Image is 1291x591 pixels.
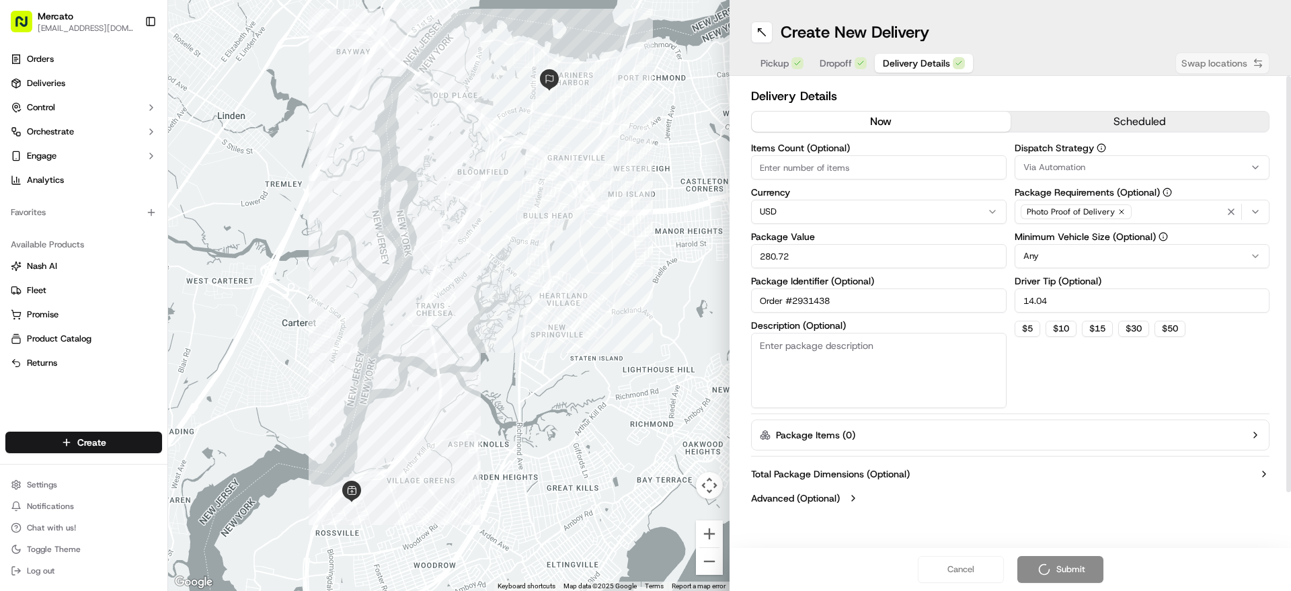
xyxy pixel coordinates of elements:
label: Advanced (Optional) [751,491,840,505]
a: Powered byPylon [95,371,163,382]
button: scheduled [1011,112,1269,132]
button: Chat with us! [5,518,162,537]
button: Log out [5,561,162,580]
label: Minimum Vehicle Size (Optional) [1015,232,1270,241]
span: Analytics [27,174,64,186]
input: Enter package value [751,244,1007,268]
label: Package Items ( 0 ) [776,428,855,442]
label: Package Value [751,232,1007,241]
a: Report a map error [672,582,726,590]
a: 💻API Documentation [108,333,221,358]
button: Advanced (Optional) [751,491,1269,505]
button: Promise [5,304,162,325]
button: now [752,112,1011,132]
div: Past conversations [13,213,90,224]
input: Enter number of items [751,155,1007,180]
span: Toggle Theme [27,544,81,555]
span: [DATE] [52,283,79,294]
button: Dispatch Strategy [1097,143,1106,153]
span: Via Automation [1023,161,1085,173]
span: Map data ©2025 Google [563,582,637,590]
button: Notifications [5,497,162,516]
button: Photo Proof of Delivery [1015,200,1270,224]
button: $15 [1082,321,1113,337]
img: Wisdom Oko [13,234,35,260]
img: 8571987876998_91fb9ceb93ad5c398215_72.jpg [28,167,52,191]
button: Orchestrate [5,121,162,143]
img: Google [171,574,216,591]
span: Chat with us! [27,522,76,533]
label: Total Package Dimensions (Optional) [751,467,910,481]
button: Mercato [38,9,73,23]
span: Log out [27,565,54,576]
img: 1736555255976-a54dd68f-1ca7-489b-9aae-adbdc363a1c4 [13,167,38,191]
label: Currency [751,188,1007,197]
h1: Create New Delivery [781,22,929,43]
button: Keyboard shortcuts [498,582,555,591]
div: Favorites [5,202,162,223]
label: Driver Tip (Optional) [1015,276,1270,286]
span: Returns [27,357,57,369]
a: Orders [5,48,162,70]
button: Start new chat [229,171,245,187]
button: Engage [5,145,162,167]
span: Product Catalog [27,333,91,345]
div: 📗 [13,340,24,351]
span: Delivery Details [883,56,950,70]
span: Settings [27,479,57,490]
span: [DATE] [153,247,181,258]
span: Engage [27,150,56,162]
span: Knowledge Base [27,339,103,352]
a: Product Catalog [11,333,157,345]
img: 1736555255976-a54dd68f-1ca7-489b-9aae-adbdc363a1c4 [27,247,38,258]
span: Pickup [760,56,789,70]
span: API Documentation [127,339,216,352]
div: We're available if you need us! [61,180,185,191]
span: Dropoff [820,56,852,70]
button: Returns [5,352,162,374]
button: See all [208,210,245,227]
a: Returns [11,357,157,369]
span: Nash AI [27,260,57,272]
button: Package Items (0) [751,420,1269,450]
button: Package Requirements (Optional) [1163,188,1172,197]
span: Orchestrate [27,126,74,138]
h2: Delivery Details [751,87,1269,106]
a: Fleet [11,284,157,297]
label: Description (Optional) [751,321,1007,330]
span: Wisdom [PERSON_NAME] [42,247,143,258]
button: Zoom in [696,520,723,547]
button: Map camera controls [696,472,723,499]
button: Create [5,432,162,453]
span: Pylon [134,372,163,382]
button: [EMAIL_ADDRESS][DOMAIN_NAME] [38,23,134,34]
span: Create [77,436,106,449]
a: Open this area in Google Maps (opens a new window) [171,574,216,591]
label: Items Count (Optional) [751,143,1007,153]
span: Photo Proof of Delivery [1027,206,1115,217]
button: Mercato[EMAIL_ADDRESS][DOMAIN_NAME] [5,5,139,38]
label: Dispatch Strategy [1015,143,1270,153]
label: Package Requirements (Optional) [1015,188,1270,197]
button: Via Automation [1015,155,1270,180]
button: Minimum Vehicle Size (Optional) [1159,232,1168,241]
button: Product Catalog [5,328,162,350]
button: $5 [1015,321,1040,337]
span: • [146,247,151,258]
span: Fleet [27,284,46,297]
span: Notifications [27,501,74,512]
div: Available Products [5,234,162,255]
a: Terms (opens in new tab) [645,582,664,590]
button: Toggle Theme [5,540,162,559]
a: Analytics [5,169,162,191]
span: Orders [27,53,54,65]
input: Enter driver tip amount [1015,288,1270,313]
span: Deliveries [27,77,65,89]
label: Package Identifier (Optional) [751,276,1007,286]
button: $10 [1046,321,1077,337]
a: 📗Knowledge Base [8,333,108,358]
button: Fleet [5,280,162,301]
input: Enter package identifier [751,288,1007,313]
p: Welcome 👋 [13,92,245,114]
